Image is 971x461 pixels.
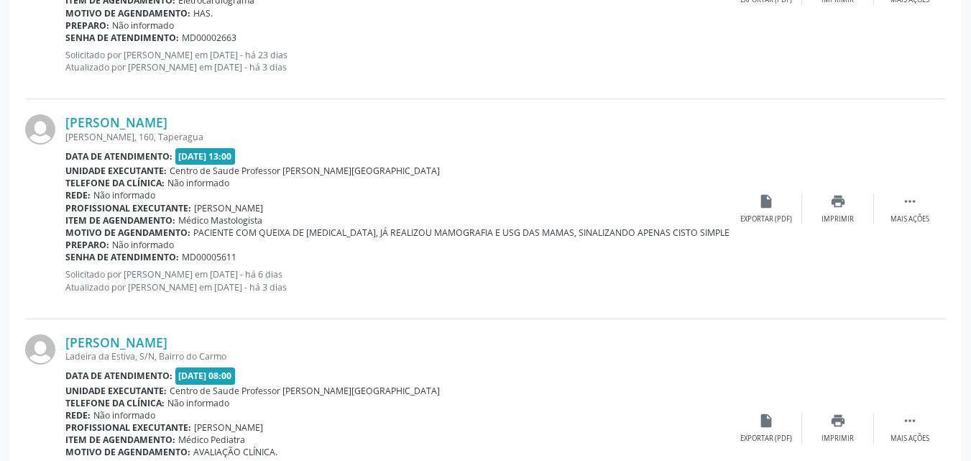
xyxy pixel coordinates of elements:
span: [PERSON_NAME] [194,202,263,214]
img: img [25,334,55,365]
div: Exportar (PDF) [740,434,792,444]
b: Telefone da clínica: [65,397,165,409]
span: Não informado [93,189,155,201]
b: Profissional executante: [65,202,191,214]
b: Profissional executante: [65,421,191,434]
span: Não informado [93,409,155,421]
i:  [902,413,918,429]
a: [PERSON_NAME] [65,334,167,350]
div: Ladeira da Estiva, S/N, Bairro do Carmo [65,350,730,362]
b: Motivo de agendamento: [65,446,190,458]
div: [PERSON_NAME], 160, Taperagua [65,131,730,143]
span: MD00002663 [182,32,236,44]
span: [DATE] 13:00 [175,148,236,165]
span: PACIENTE COM QUEIXA DE [MEDICAL_DATA], JÁ REALIZOU MAMOGRAFIA E USG DAS MAMAS, SINALIZANDO APENAS... [193,227,880,239]
b: Motivo de agendamento: [65,7,190,19]
i:  [902,193,918,209]
b: Data de atendimento: [65,150,172,163]
b: Preparo: [65,239,109,251]
b: Motivo de agendamento: [65,227,190,239]
span: [DATE] 08:00 [175,368,236,384]
b: Item de agendamento: [65,434,175,446]
span: HAS. [193,7,213,19]
div: Imprimir [822,434,854,444]
span: Não informado [112,239,174,251]
span: Médico Pediatra [178,434,245,446]
i: insert_drive_file [758,413,774,429]
span: Centro de Saude Professor [PERSON_NAME][GEOGRAPHIC_DATA] [170,165,440,177]
span: Não informado [112,19,174,32]
b: Senha de atendimento: [65,32,179,44]
div: Imprimir [822,214,854,224]
a: [PERSON_NAME] [65,114,167,130]
b: Telefone da clínica: [65,177,165,189]
b: Rede: [65,409,91,421]
b: Preparo: [65,19,109,32]
b: Data de atendimento: [65,370,172,382]
b: Unidade executante: [65,165,167,177]
b: Item de agendamento: [65,214,175,227]
span: AVALIAÇÃO CLÍNICA. [193,446,277,458]
div: Exportar (PDF) [740,214,792,224]
span: Médico Mastologista [178,214,262,227]
div: Mais ações [891,434,929,444]
img: img [25,114,55,145]
b: Senha de atendimento: [65,251,179,263]
p: Solicitado por [PERSON_NAME] em [DATE] - há 6 dias Atualizado por [PERSON_NAME] em [DATE] - há 3 ... [65,268,730,293]
i: insert_drive_file [758,193,774,209]
i: print [830,193,846,209]
b: Rede: [65,189,91,201]
span: Centro de Saude Professor [PERSON_NAME][GEOGRAPHIC_DATA] [170,385,440,397]
p: Solicitado por [PERSON_NAME] em [DATE] - há 23 dias Atualizado por [PERSON_NAME] em [DATE] - há 3... [65,49,730,73]
span: Não informado [167,397,229,409]
span: MD00005611 [182,251,236,263]
b: Unidade executante: [65,385,167,397]
div: Mais ações [891,214,929,224]
i: print [830,413,846,429]
span: Não informado [167,177,229,189]
span: [PERSON_NAME] [194,421,263,434]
